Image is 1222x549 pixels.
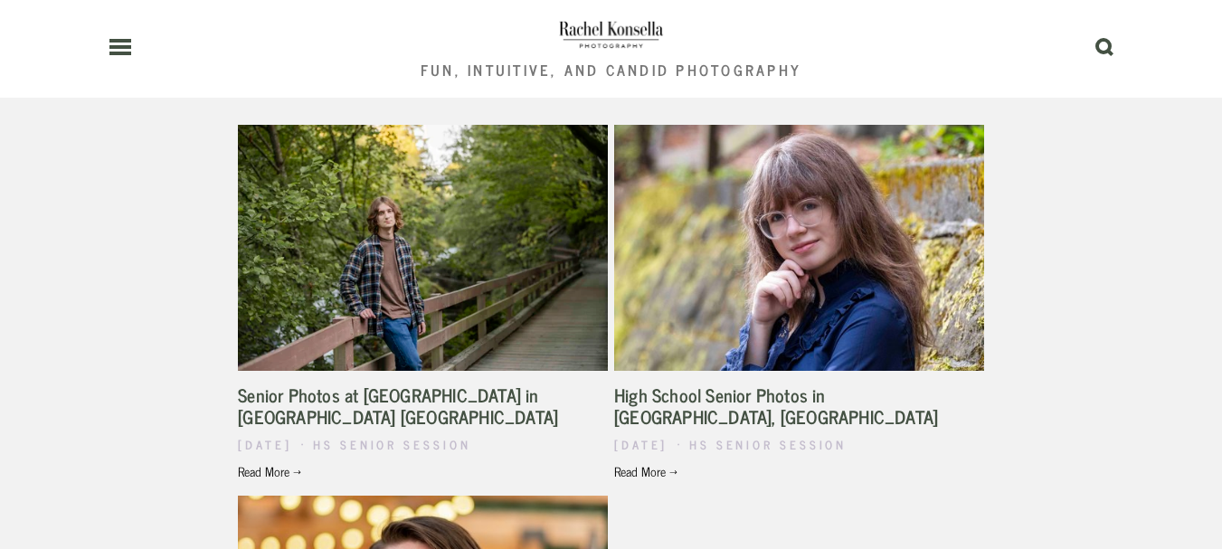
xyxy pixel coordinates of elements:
[689,435,847,454] a: HS Senior Session
[313,435,470,454] a: HS Senior Session
[238,462,608,480] a: Read More →
[614,125,984,372] a: High School Senior Photos in Olympia, WA
[238,125,609,372] img: Senior Photos at Tumwater Falls in Olympia WA
[557,15,665,52] img: PNW Wedding Photographer | Rachel Konsella
[421,62,801,77] div: Fun, Intuitive, and Candid Photography
[614,109,984,387] img: High School Senior Photos in Olympia, WA
[614,437,687,453] time: [DATE]
[238,437,310,453] time: [DATE]
[614,380,938,431] a: High School Senior Photos in [GEOGRAPHIC_DATA], [GEOGRAPHIC_DATA]
[238,125,608,372] a: Senior Photos at Tumwater Falls in Olympia WA
[614,462,984,480] a: Read More →
[238,380,558,431] a: Senior Photos at [GEOGRAPHIC_DATA] in [GEOGRAPHIC_DATA] [GEOGRAPHIC_DATA]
